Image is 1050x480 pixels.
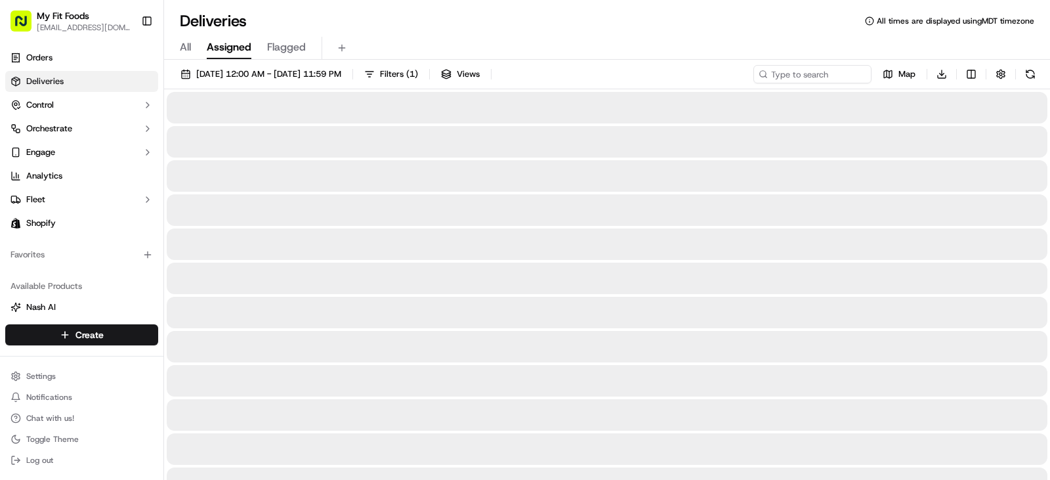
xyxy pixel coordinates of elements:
[898,68,915,80] span: Map
[26,123,72,135] span: Orchestrate
[5,71,158,92] a: Deliveries
[26,217,56,229] span: Shopify
[10,301,153,313] a: Nash AI
[5,324,158,345] button: Create
[180,39,191,55] span: All
[5,95,158,116] button: Control
[75,328,104,341] span: Create
[26,52,52,64] span: Orders
[5,388,158,406] button: Notifications
[10,218,21,229] img: Shopify logo
[5,367,158,385] button: Settings
[26,301,56,313] span: Nash AI
[5,47,158,68] a: Orders
[877,65,921,83] button: Map
[196,68,341,80] span: [DATE] 12:00 AM - [DATE] 11:59 PM
[5,276,158,297] div: Available Products
[26,413,74,424] span: Chat with us!
[380,68,418,80] span: Filters
[457,68,480,80] span: Views
[37,22,131,33] button: [EMAIL_ADDRESS][DOMAIN_NAME]
[26,194,45,206] span: Fleet
[5,189,158,210] button: Fleet
[267,39,306,55] span: Flagged
[435,65,486,83] button: Views
[5,213,158,234] a: Shopify
[5,118,158,139] button: Orchestrate
[26,76,64,87] span: Deliveries
[5,451,158,469] button: Log out
[26,455,53,466] span: Log out
[5,142,158,163] button: Engage
[5,409,158,427] button: Chat with us!
[5,5,136,37] button: My Fit Foods[EMAIL_ADDRESS][DOMAIN_NAME]
[207,39,251,55] span: Assigned
[5,297,158,318] button: Nash AI
[26,434,79,445] span: Toggle Theme
[753,65,871,83] input: Type to search
[26,146,55,158] span: Engage
[37,9,89,22] button: My Fit Foods
[406,68,418,80] span: ( 1 )
[180,11,247,32] h1: Deliveries
[1021,65,1039,83] button: Refresh
[175,65,347,83] button: [DATE] 12:00 AM - [DATE] 11:59 PM
[26,392,72,403] span: Notifications
[877,16,1034,26] span: All times are displayed using MDT timezone
[5,165,158,186] a: Analytics
[5,244,158,265] div: Favorites
[26,99,54,111] span: Control
[26,170,62,182] span: Analytics
[26,371,56,382] span: Settings
[358,65,424,83] button: Filters(1)
[5,430,158,448] button: Toggle Theme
